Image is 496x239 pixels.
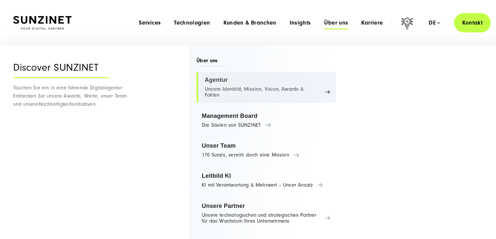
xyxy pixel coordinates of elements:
[139,20,161,26] a: Services
[196,72,336,103] a: Agentur Unsere Identität, Mission, Vision, Awards & Fakten
[196,108,336,133] a: Management Board Die Säulen von SUNZINET
[196,138,336,163] a: Unser Team 170 Sunzis, vereint durch eine Mission
[290,20,311,26] a: Insights
[196,57,226,66] span: Über uns
[196,168,336,193] a: Leitbild KI KI mit Verantwortung & Mehrwert – Unser Ansatz
[174,20,210,26] a: Technologien
[324,20,348,26] a: Über uns
[429,20,440,26] div: de
[13,62,109,78] div: Discover SUNZINET
[196,198,336,229] a: Unsere Partner Unsere technologischen und strategischen Partner für das Wachstum Ihres Unternehmens
[454,13,491,32] a: Kontakt
[13,16,72,30] img: SUNZINET Full Service Digital Agentur
[13,85,127,107] span: Tauchen Sie ein in eine führende Digitalagentur: Entdecken Sie unsere Awards, Werte, unser Team u...
[361,20,383,26] a: Karriere
[223,20,277,26] a: Kunden & Branchen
